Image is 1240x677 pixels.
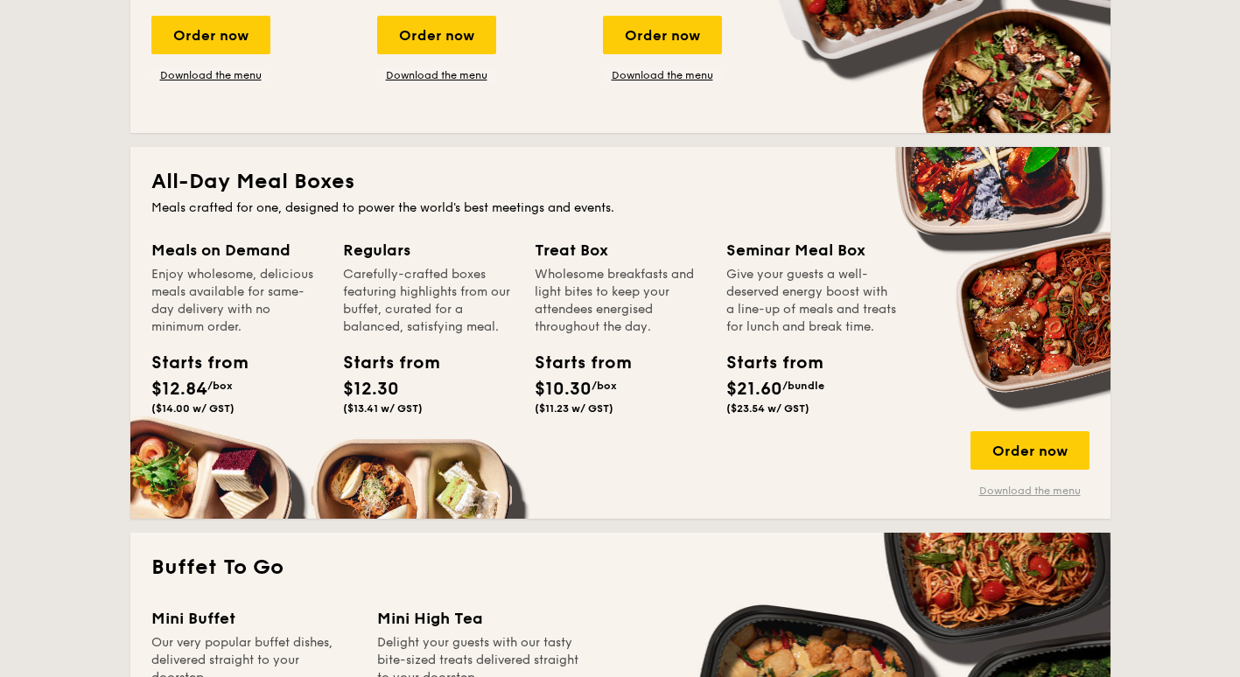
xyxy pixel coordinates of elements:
div: Order now [603,16,722,54]
span: /box [592,380,617,392]
div: Meals on Demand [151,238,322,262]
a: Download the menu [603,68,722,82]
div: Mini High Tea [377,606,582,631]
span: /bundle [782,380,824,392]
div: Order now [151,16,270,54]
div: Order now [377,16,496,54]
div: Order now [970,431,1089,470]
a: Download the menu [377,68,496,82]
div: Wholesome breakfasts and light bites to keep your attendees energised throughout the day. [535,266,705,336]
div: Starts from [343,350,422,376]
div: Seminar Meal Box [726,238,897,262]
div: Carefully-crafted boxes featuring highlights from our buffet, curated for a balanced, satisfying ... [343,266,514,336]
a: Download the menu [970,484,1089,498]
span: ($11.23 w/ GST) [535,402,613,415]
span: $21.60 [726,379,782,400]
span: ($14.00 w/ GST) [151,402,235,415]
div: Starts from [151,350,230,376]
h2: All-Day Meal Boxes [151,168,1089,196]
span: $12.84 [151,379,207,400]
div: Regulars [343,238,514,262]
div: Mini Buffet [151,606,356,631]
a: Download the menu [151,68,270,82]
h2: Buffet To Go [151,554,1089,582]
span: ($23.54 w/ GST) [726,402,809,415]
span: $12.30 [343,379,399,400]
div: Meals crafted for one, designed to power the world's best meetings and events. [151,199,1089,217]
span: /box [207,380,233,392]
span: $10.30 [535,379,592,400]
div: Starts from [535,350,613,376]
div: Treat Box [535,238,705,262]
div: Starts from [726,350,805,376]
div: Enjoy wholesome, delicious meals available for same-day delivery with no minimum order. [151,266,322,336]
span: ($13.41 w/ GST) [343,402,423,415]
div: Give your guests a well-deserved energy boost with a line-up of meals and treats for lunch and br... [726,266,897,336]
